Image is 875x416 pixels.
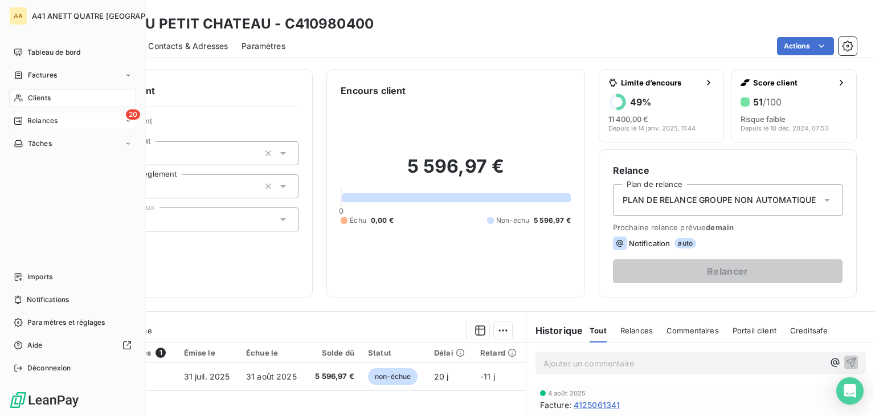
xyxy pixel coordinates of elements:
h2: 5 596,97 € [341,155,570,189]
div: Échue le [246,348,300,357]
h6: Encours client [341,84,406,97]
span: 11 400,00 € [608,115,648,124]
span: 5 596,97 € [313,371,354,382]
span: Propriétés Client [92,116,299,132]
div: AA [9,7,27,25]
span: A41 ANETT QUATRE [GEOGRAPHIC_DATA] [32,11,184,21]
span: Tableau de bord [27,47,80,58]
span: 0 [339,206,344,215]
button: Score client51/100Risque faibleDepuis le 10 déc. 2024, 07:53 [731,70,857,142]
span: non-échue [368,368,418,385]
span: Facture : [540,399,571,411]
div: Open Intercom Messenger [836,377,864,405]
span: Paramètres et réglages [27,317,105,328]
button: Relancer [613,259,843,283]
span: Creditsafe [790,326,828,335]
span: 31 juil. 2025 [184,372,230,381]
span: Relances [620,326,653,335]
span: 0,00 € [371,215,394,226]
span: Commentaires [667,326,719,335]
div: Solde dû [313,348,354,357]
div: Statut [368,348,420,357]
span: 20 j [434,372,449,381]
span: 4125061341 [574,399,620,411]
h3: MDR DU PETIT CHATEAU - C410980400 [100,14,374,34]
span: Tout [590,326,607,335]
span: Déconnexion [27,363,71,373]
span: demain [706,223,734,232]
h6: Informations client [69,84,299,97]
span: Échu [350,215,366,226]
span: auto [674,238,696,248]
img: Logo LeanPay [9,391,80,409]
span: Contacts & Adresses [148,40,228,52]
button: Limite d’encours49%11 400,00 €Depuis le 14 janv. 2025, 11:44 [599,70,725,142]
div: Délai [434,348,467,357]
span: Score client [753,78,832,87]
a: Factures [9,66,136,84]
span: 20 [126,109,140,120]
span: 31 août 2025 [246,372,297,381]
span: Paramètres [242,40,285,52]
h6: Historique [526,324,583,337]
span: 5 596,97 € [534,215,571,226]
div: Émise le [184,348,232,357]
a: Paramètres et réglages [9,313,136,332]
span: Limite d’encours [621,78,700,87]
h6: Relance [613,164,843,177]
span: 1 [156,348,166,358]
span: 4 août 2025 [548,390,586,397]
span: Depuis le 10 déc. 2024, 07:53 [741,125,829,132]
a: Aide [9,336,136,354]
span: Prochaine relance prévue [613,223,843,232]
span: /100 [763,96,782,108]
button: Actions [777,37,834,55]
span: Risque faible [741,115,786,124]
span: Clients [28,93,51,103]
span: Relances [27,116,58,126]
span: Portail client [733,326,776,335]
span: PLAN DE RELANCE GROUPE NON AUTOMATIQUE [623,194,816,206]
span: -11 j [480,372,495,381]
span: Tâches [28,138,52,149]
span: Factures [28,70,57,80]
a: Clients [9,89,136,107]
h6: 51 [753,96,782,108]
a: Tâches [9,134,136,153]
span: Imports [27,272,52,282]
a: Tableau de bord [9,43,136,62]
h6: 49 % [630,96,651,108]
div: Retard [480,348,519,357]
span: Aide [27,340,43,350]
span: Non-échu [496,215,529,226]
span: Notifications [27,295,69,305]
a: Imports [9,268,136,286]
a: 20Relances [9,112,136,130]
span: Notification [629,239,670,248]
